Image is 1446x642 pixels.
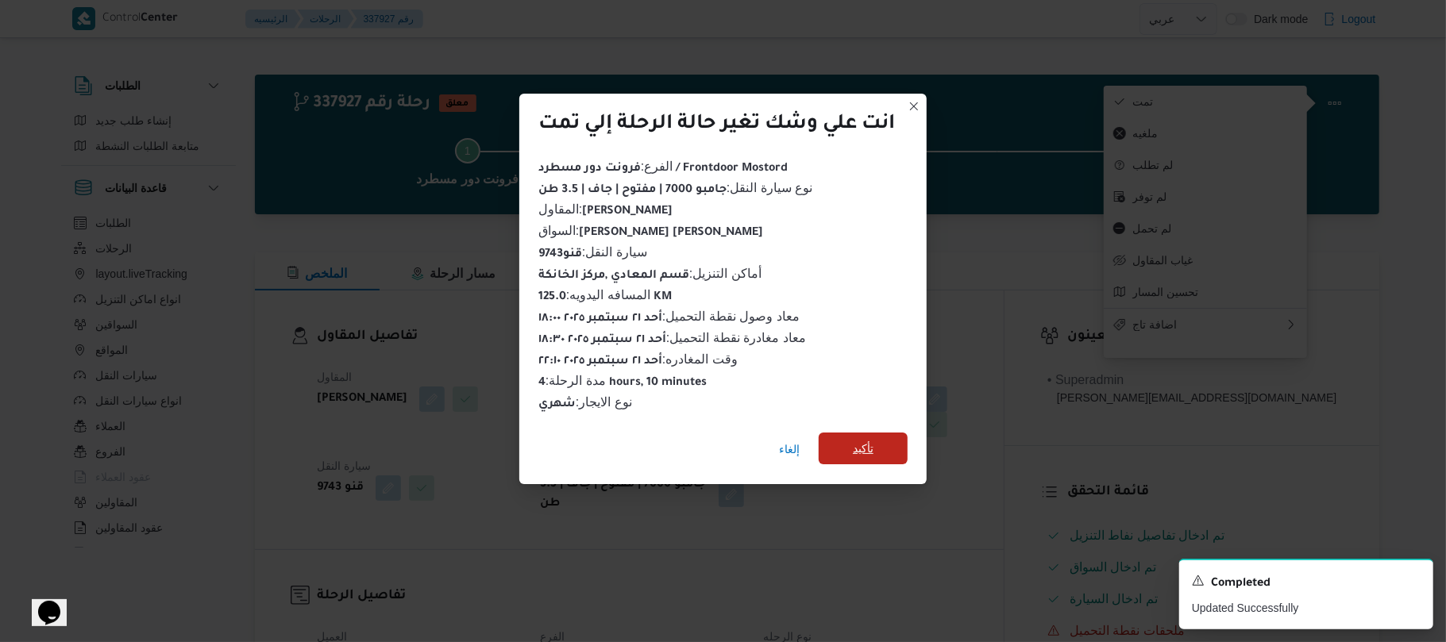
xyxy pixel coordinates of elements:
b: أحد ٢١ سبتمبر ٢٠٢٥ ١٨:٠٠ [538,313,662,325]
span: المقاول : [538,202,673,216]
b: قسم المعادي ,مركز الخانكة [538,270,689,283]
span: الفرع : [538,160,788,173]
b: 4 hours, 10 minutes [538,377,707,390]
b: أحد ٢١ سبتمبر ٢٠٢٥ ٢٢:١٠ [538,356,662,368]
button: Closes this modal window [904,97,924,116]
span: وقت المغادره : [538,352,738,366]
span: معاد مغادرة نقطة التحميل : [538,331,806,344]
span: مدة الرحلة : [538,374,707,387]
b: [PERSON_NAME] [582,206,673,218]
div: Notification [1192,573,1421,594]
b: فرونت دور مسطرد / Frontdoor Mostord [538,163,788,175]
button: إلغاء [773,433,806,465]
span: السواق : [538,224,763,237]
span: تأكيد [853,439,873,458]
span: المسافه اليدويه : [538,288,672,302]
div: انت علي وشك تغير حالة الرحلة إلي تمت [538,113,895,138]
p: Updated Successfully [1192,600,1421,617]
span: نوع الايجار : [538,395,632,409]
button: تأكيد [819,432,908,464]
b: جامبو 7000 | مفتوح | جاف | 3.5 طن [538,184,727,197]
b: قنو9743 [538,248,582,261]
b: أحد ٢١ سبتمبر ٢٠٢٥ ١٨:٣٠ [538,334,666,347]
span: معاد وصول نقطة التحميل : [538,309,800,323]
span: إلغاء [779,440,800,459]
span: أماكن التنزيل : [538,267,762,280]
b: 125.0 KM [538,291,672,304]
span: نوع سيارة النقل : [538,181,812,194]
span: سيارة النقل : [538,245,647,259]
iframe: chat widget [16,579,67,626]
span: Completed [1211,575,1271,594]
b: شهري [538,398,576,411]
b: [PERSON_NAME] [PERSON_NAME] [579,227,763,240]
